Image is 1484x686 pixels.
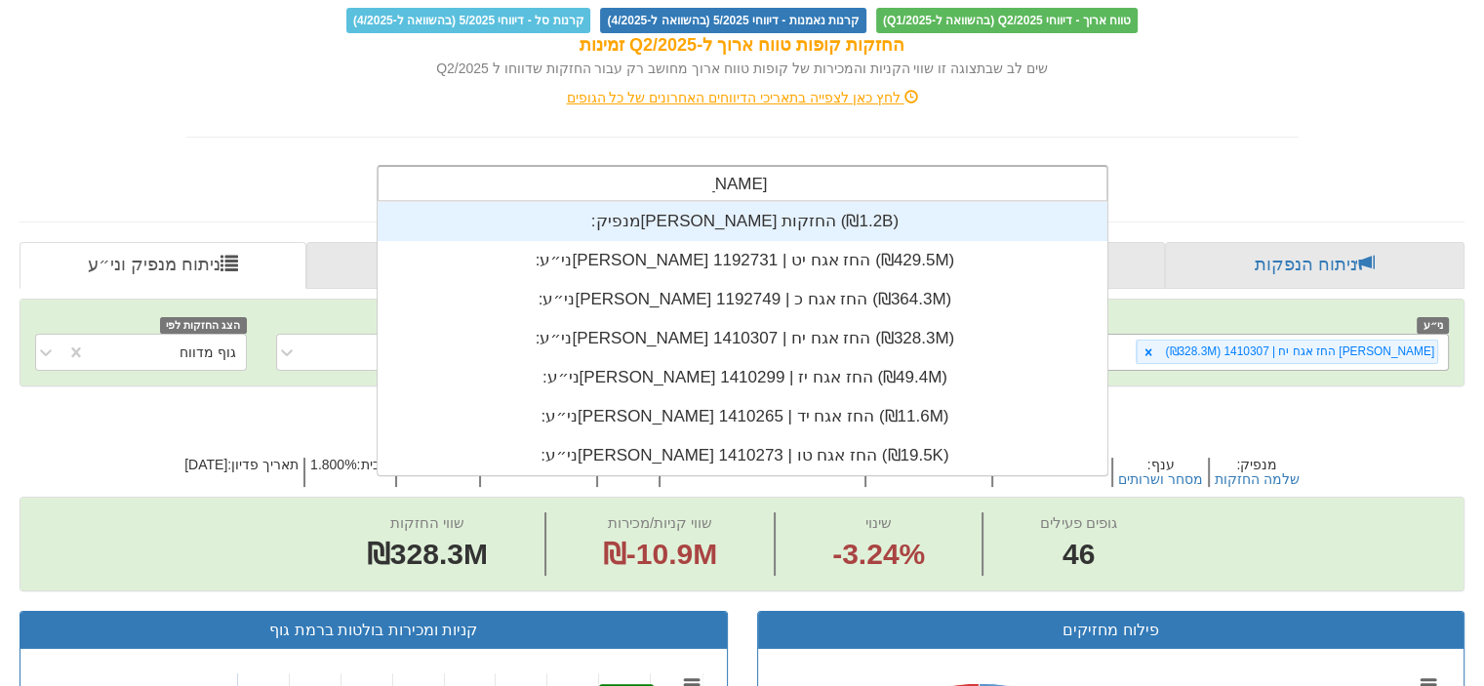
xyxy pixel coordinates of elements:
div: ני״ע: ‏[PERSON_NAME] החז אגח כ | 1192749 ‎(₪364.3M)‎ [378,280,1107,319]
span: גופים פעילים [1040,514,1117,531]
div: grid [378,202,1107,475]
div: ני״ע: ‏[PERSON_NAME] החז אגח יט | 1192731 ‎(₪429.5M)‎ [378,241,1107,280]
h5: מנפיק : [1208,458,1304,488]
h3: קניות ומכירות בולטות ברמת גוף [35,622,712,639]
span: הצג החזקות לפי [160,317,246,334]
div: [PERSON_NAME] החז אגח יח | 1410307 (₪328.3M) [1159,341,1437,363]
span: -3.24% [832,534,925,576]
a: ניתוח הנפקות [1165,242,1464,289]
span: טווח ארוך - דיווחי Q2/2025 (בהשוואה ל-Q1/2025) [876,8,1138,33]
div: ני״ע: ‏[PERSON_NAME] החז אגח יח | 1410307 ‎(₪328.3M)‎ [378,319,1107,358]
h5: תאריך פדיון : [DATE] [180,458,303,488]
span: קרנות סל - דיווחי 5/2025 (בהשוואה ל-4/2025) [346,8,590,33]
span: שווי קניות/מכירות [608,514,712,531]
h3: פילוח מחזיקים [773,622,1450,639]
div: ני״ע: ‏[PERSON_NAME] החז אגח יז | 1410299 ‎(₪49.4M)‎ [378,358,1107,397]
h5: ריבית : 1.800% [303,458,395,488]
button: מסחר ושרותים [1118,472,1203,487]
div: החזקות קופות טווח ארוך ל-Q2/2025 זמינות [186,33,1299,59]
a: ניתוח מנפיק וני״ע [20,242,306,289]
div: ני״ע: ‏[PERSON_NAME] החז אגח טו | 1410273 ‎(₪19.5K)‎ [378,436,1107,475]
span: ני״ע [1417,317,1449,334]
span: שווי החזקות [390,514,464,531]
a: פרופיל משקיע [306,242,599,289]
span: 46 [1040,534,1117,576]
span: קרנות נאמנות - דיווחי 5/2025 (בהשוואה ל-4/2025) [600,8,865,33]
h2: [PERSON_NAME] אגח יח | 1410307 - ניתוח ני״ע [20,406,1464,438]
div: שים לב שבתצוגה זו שווי הקניות והמכירות של קופות טווח ארוך מחושב רק עבור החזקות שדווחו ל Q2/2025 [186,59,1299,78]
div: מנפיק: ‏[PERSON_NAME] החזקות ‎(₪1.2B)‎ [378,202,1107,241]
div: גוף מדווח [180,343,236,362]
span: שינוי [865,514,892,531]
span: ₪328.3M [367,538,488,570]
div: ני״ע: ‏[PERSON_NAME] החז אגח יד | 1410265 ‎(₪11.6M)‎ [378,397,1107,436]
span: ₪-10.9M [603,538,717,570]
div: לחץ כאן לצפייה בתאריכי הדיווחים האחרונים של כל הגופים [172,88,1313,107]
h5: ענף : [1111,458,1208,488]
button: שלמה החזקות [1215,472,1300,487]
